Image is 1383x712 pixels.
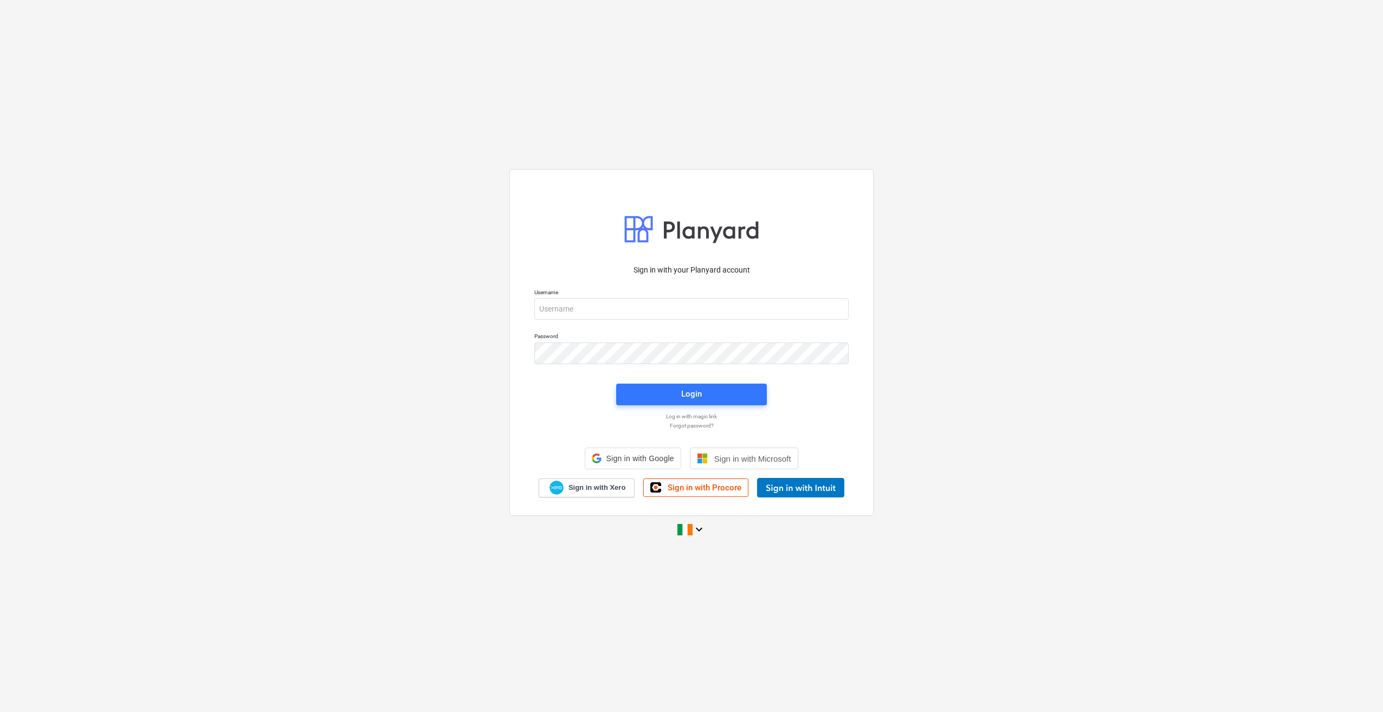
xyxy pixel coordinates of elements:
img: Microsoft logo [697,453,708,464]
a: Sign in with Procore [643,478,748,497]
button: Login [616,384,767,405]
div: Sign in with Google [585,448,681,469]
a: Log in with magic link [529,413,854,420]
p: Username [534,289,849,298]
img: Xero logo [550,481,564,495]
p: Password [534,333,849,342]
span: Sign in with Xero [568,483,625,493]
i: keyboard_arrow_down [693,523,706,536]
a: Sign in with Xero [539,478,635,497]
span: Sign in with Google [606,454,674,463]
span: Sign in with Microsoft [714,454,791,463]
p: Sign in with your Planyard account [534,264,849,276]
span: Sign in with Procore [668,483,741,493]
div: Login [681,387,702,401]
a: Forgot password? [529,422,854,429]
input: Username [534,298,849,320]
